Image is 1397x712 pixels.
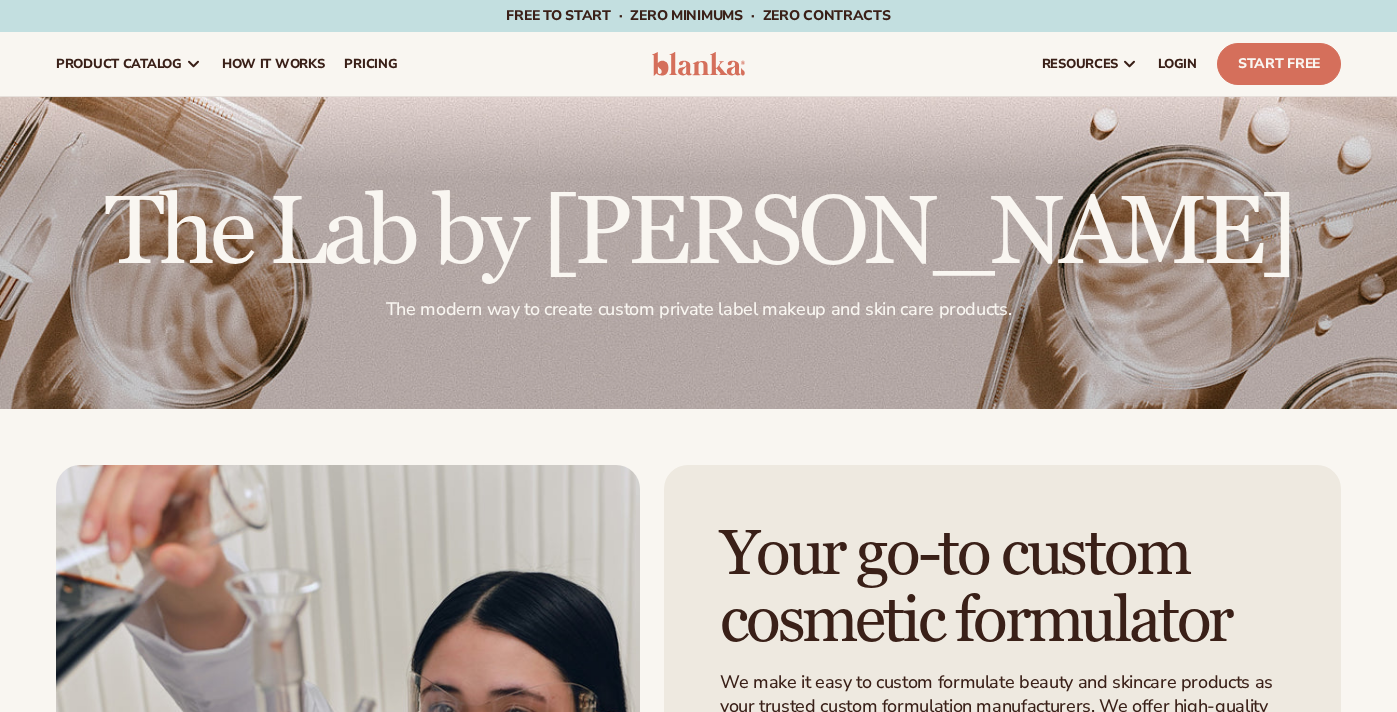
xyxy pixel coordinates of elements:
[212,32,335,96] a: How It Works
[222,56,325,72] span: How It Works
[344,56,397,72] span: pricing
[1148,32,1207,96] a: LOGIN
[506,6,890,25] span: Free to start · ZERO minimums · ZERO contracts
[1032,32,1148,96] a: resources
[46,32,212,96] a: product catalog
[56,186,1341,282] h2: The Lab by [PERSON_NAME]
[56,298,1341,321] p: The modern way to create custom private label makeup and skin care products.
[334,32,407,96] a: pricing
[1217,43,1341,85] a: Start Free
[652,52,746,76] img: logo
[56,56,182,72] span: product catalog
[1158,56,1197,72] span: LOGIN
[1042,56,1118,72] span: resources
[720,521,1285,655] h1: Your go-to custom cosmetic formulator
